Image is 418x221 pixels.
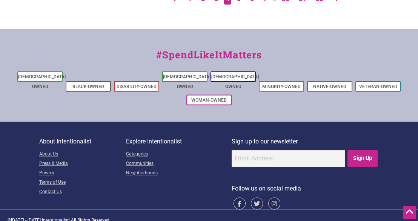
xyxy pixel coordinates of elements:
[262,84,301,89] a: Minority-Owned
[313,84,346,89] a: Native-Owned
[232,150,345,167] input: Email Address
[232,184,379,194] p: Follow us on social media
[39,178,126,187] a: Terms of Use
[18,74,67,89] a: [DEMOGRAPHIC_DATA]-Owned
[126,159,232,169] a: Communities
[163,74,212,89] a: [DEMOGRAPHIC_DATA]-Owned
[117,84,157,89] a: Disability-Owned
[39,169,126,178] a: Privacy
[39,150,126,159] a: About Us
[39,137,126,146] p: About Intentionalist
[72,84,104,89] a: Black-Owned
[39,159,126,169] a: Press & Media
[347,150,378,167] input: Sign Up
[191,98,227,103] a: Woman-Owned
[403,206,416,219] div: Scroll Back to Top
[126,169,232,178] a: Neighborhoods
[126,137,232,146] p: Explore Intentionalist
[211,74,260,89] a: [DEMOGRAPHIC_DATA]-Owned
[232,137,379,146] p: Sign up to our newsletter
[39,187,126,197] a: Contact Us
[359,84,397,89] a: Veteran-Owned
[126,150,232,159] a: Categories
